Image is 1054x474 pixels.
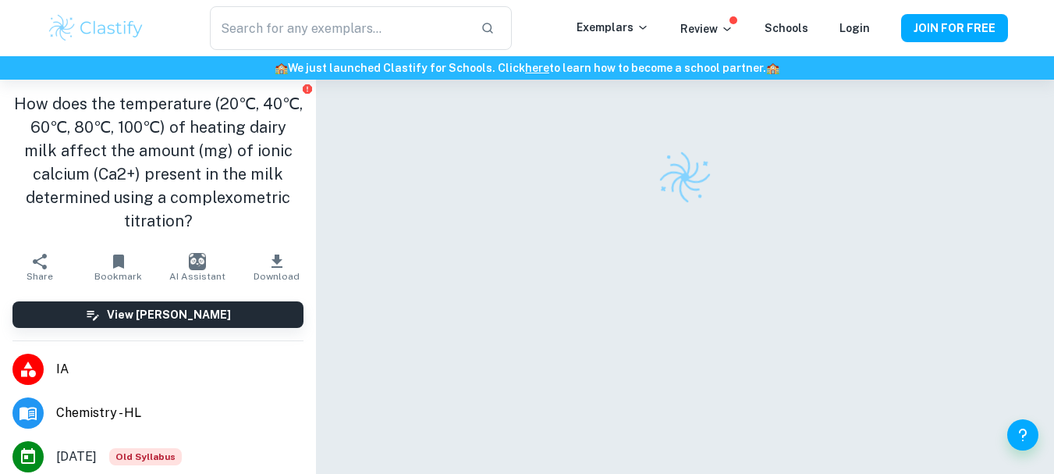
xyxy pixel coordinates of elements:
span: 🏫 [766,62,779,74]
a: here [525,62,549,74]
h6: We just launched Clastify for Schools. Click to learn how to become a school partner. [3,59,1051,77]
span: Download [254,271,300,282]
span: Share [27,271,53,282]
h6: View [PERSON_NAME] [107,306,231,323]
span: Bookmark [94,271,142,282]
span: [DATE] [56,447,97,466]
button: Help and Feedback [1007,419,1038,451]
span: 🏫 [275,62,288,74]
div: Starting from the May 2025 session, the Chemistry IA requirements have changed. It's OK to refer ... [109,448,182,465]
button: JOIN FOR FREE [901,14,1008,42]
input: Search for any exemplars... [210,6,467,50]
h1: How does the temperature (20℃, 40℃, 60℃, 80℃, 100℃) of heating dairy milk affect the amount (mg) ... [12,92,303,233]
img: Clastify logo [654,146,717,209]
span: AI Assistant [169,271,225,282]
a: Login [839,22,870,34]
span: Chemistry - HL [56,404,303,422]
a: Schools [765,22,808,34]
img: AI Assistant [189,253,206,270]
button: Download [237,245,316,289]
button: Bookmark [79,245,158,289]
span: IA [56,360,303,379]
p: Review [680,20,733,37]
button: AI Assistant [158,245,237,289]
span: Old Syllabus [109,448,182,465]
button: View [PERSON_NAME] [12,301,303,328]
button: Report issue [301,83,313,94]
p: Exemplars [577,19,649,36]
img: Clastify logo [47,12,146,44]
